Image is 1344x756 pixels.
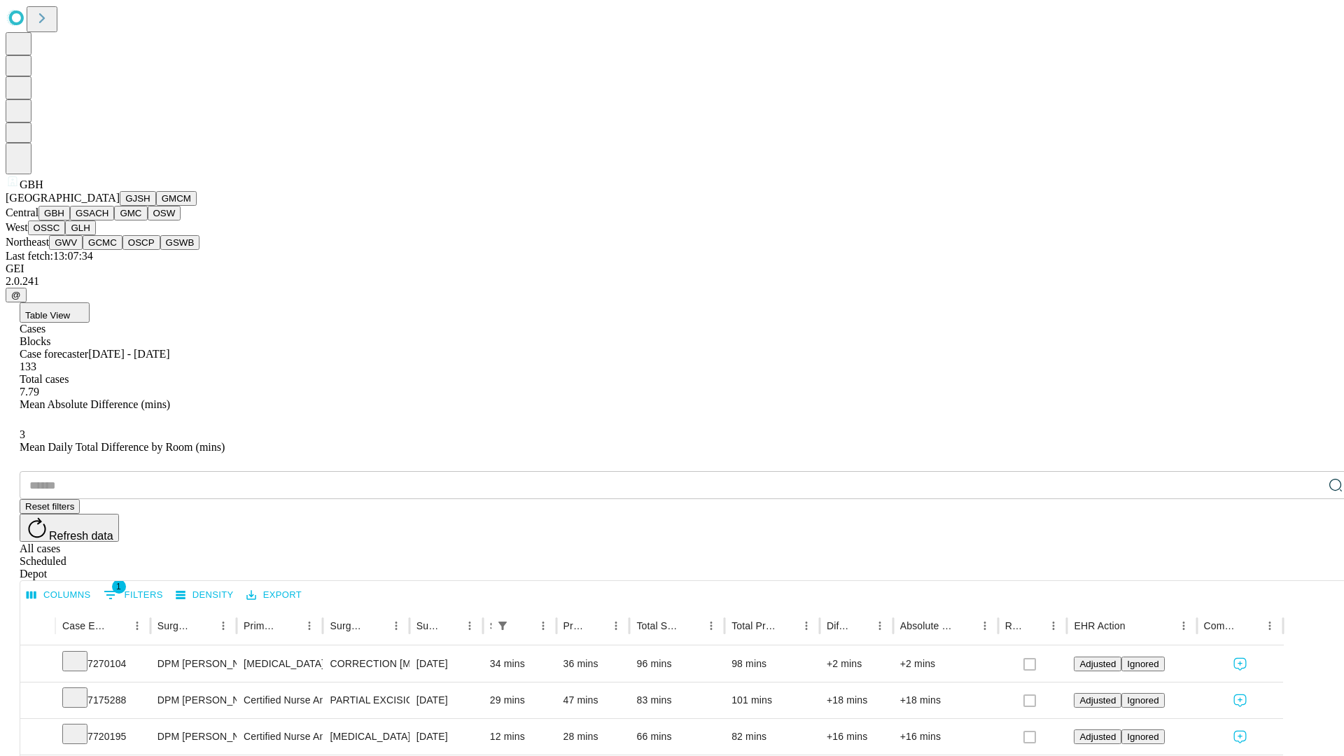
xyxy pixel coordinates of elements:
[1074,620,1125,631] div: EHR Action
[636,646,717,682] div: 96 mins
[6,221,28,233] span: West
[148,206,181,220] button: OSW
[23,584,94,606] button: Select columns
[6,262,1338,275] div: GEI
[49,235,83,250] button: GWV
[330,682,402,718] div: PARTIAL EXCISION PHALANX OF TOE
[11,290,21,300] span: @
[27,725,48,750] button: Expand
[38,206,70,220] button: GBH
[172,584,237,606] button: Density
[955,616,975,636] button: Sort
[6,206,38,218] span: Central
[1127,659,1158,669] span: Ignored
[416,719,476,755] div: [DATE]
[1079,695,1116,706] span: Adjusted
[244,646,316,682] div: [MEDICAL_DATA]
[682,616,701,636] button: Sort
[160,235,200,250] button: GSWB
[213,616,233,636] button: Menu
[587,616,606,636] button: Sort
[731,646,813,682] div: 98 mins
[367,616,386,636] button: Sort
[243,584,305,606] button: Export
[25,310,70,321] span: Table View
[6,250,93,262] span: Last fetch: 13:07:34
[636,719,717,755] div: 66 mins
[563,646,623,682] div: 36 mins
[1079,659,1116,669] span: Adjusted
[490,646,549,682] div: 34 mins
[157,646,230,682] div: DPM [PERSON_NAME]
[1121,693,1164,708] button: Ignored
[70,206,114,220] button: GSACH
[416,646,476,682] div: [DATE]
[157,620,192,631] div: Surgeon Name
[330,719,402,755] div: [MEDICAL_DATA] COMPLETE EXCISION 5TH [MEDICAL_DATA] HEAD
[62,620,106,631] div: Case Epic Id
[440,616,460,636] button: Sort
[850,616,870,636] button: Sort
[975,616,995,636] button: Menu
[114,206,147,220] button: GMC
[731,719,813,755] div: 82 mins
[25,501,74,512] span: Reset filters
[157,719,230,755] div: DPM [PERSON_NAME]
[827,682,886,718] div: +18 mins
[127,616,147,636] button: Menu
[1240,616,1260,636] button: Sort
[28,220,66,235] button: OSSC
[490,719,549,755] div: 12 mins
[416,682,476,718] div: [DATE]
[100,584,167,606] button: Show filters
[900,719,991,755] div: +16 mins
[1260,616,1280,636] button: Menu
[6,288,27,302] button: @
[900,646,991,682] div: +2 mins
[62,719,143,755] div: 7720195
[1127,616,1147,636] button: Sort
[900,682,991,718] div: +18 mins
[1074,729,1121,744] button: Adjusted
[1005,620,1023,631] div: Resolved in EHR
[108,616,127,636] button: Sort
[65,220,95,235] button: GLH
[870,616,890,636] button: Menu
[827,719,886,755] div: +16 mins
[27,652,48,677] button: Expand
[156,191,197,206] button: GMCM
[20,178,43,190] span: GBH
[900,620,954,631] div: Absolute Difference
[493,616,512,636] div: 1 active filter
[1074,693,1121,708] button: Adjusted
[122,235,160,250] button: OSCP
[49,530,113,542] span: Refresh data
[1024,616,1044,636] button: Sort
[6,275,1338,288] div: 2.0.241
[563,620,586,631] div: Predicted In Room Duration
[636,620,680,631] div: Total Scheduled Duration
[112,580,126,594] span: 1
[1174,616,1193,636] button: Menu
[244,719,316,755] div: Certified Nurse Anesthetist
[701,616,721,636] button: Menu
[490,682,549,718] div: 29 mins
[797,616,816,636] button: Menu
[83,235,122,250] button: GCMC
[386,616,406,636] button: Menu
[490,620,491,631] div: Scheduled In Room Duration
[20,373,69,385] span: Total cases
[827,646,886,682] div: +2 mins
[563,682,623,718] div: 47 mins
[606,616,626,636] button: Menu
[1079,731,1116,742] span: Adjusted
[20,348,88,360] span: Case forecaster
[20,428,25,440] span: 3
[330,620,365,631] div: Surgery Name
[827,620,849,631] div: Difference
[62,682,143,718] div: 7175288
[6,192,120,204] span: [GEOGRAPHIC_DATA]
[20,499,80,514] button: Reset filters
[1044,616,1063,636] button: Menu
[731,682,813,718] div: 101 mins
